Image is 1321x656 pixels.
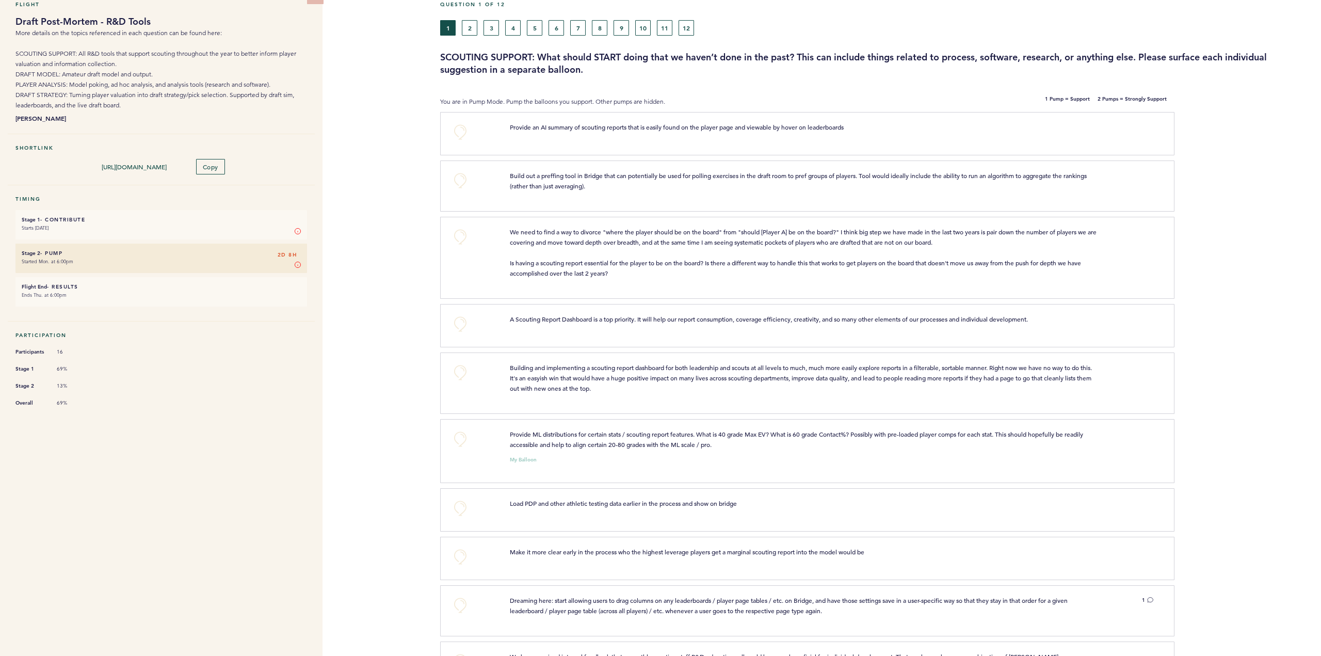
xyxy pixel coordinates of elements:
[462,20,477,36] button: 2
[15,113,307,123] b: [PERSON_NAME]
[1142,597,1145,603] span: 1
[484,20,499,36] button: 3
[1098,97,1167,107] b: 2 Pumps = Strongly Support
[440,1,1313,8] h5: Question 1 of 12
[549,20,564,36] button: 6
[15,1,307,8] h5: Flight
[57,382,88,390] span: 13%
[22,225,49,231] time: Starts [DATE]
[22,283,47,290] small: Flight End
[22,216,40,223] small: Stage 1
[510,123,844,131] span: Provide an AI summary of scouting reports that is easily found on the player page and viewable by...
[278,250,297,260] span: 2D 8H
[196,159,225,174] button: Copy
[510,596,1069,615] span: Dreaming here: start allowing users to drag columns on any leaderboards / player page tables / et...
[15,381,46,391] span: Stage 2
[510,548,864,556] span: Make it more clear early in the process who the highest leverage players get a marginal scouting ...
[1142,595,1153,605] button: 1
[203,163,218,171] span: Copy
[22,292,67,298] time: Ends Thu. at 6:00pm
[679,20,694,36] button: 12
[570,20,586,36] button: 7
[614,20,629,36] button: 9
[510,499,737,507] span: Load PDP and other athletic testing data earlier in the process and show on bridge
[57,348,88,356] span: 16
[510,363,1093,392] span: Building and implementing a scouting report dashboard for both leadership and scouts at all level...
[510,171,1088,190] span: Build out a preffing tool in Bridge that can potentially be used for polling exercises in the dra...
[22,250,40,257] small: Stage 2
[592,20,607,36] button: 8
[440,97,873,107] p: You are in Pump Mode. Pump the balloons you support. Other pumps are hidden.
[1045,97,1090,107] b: 1 Pump = Support
[57,399,88,407] span: 69%
[15,332,307,339] h5: Participation
[15,15,307,28] h1: Draft Post-Mortem - R&D Tools
[22,258,73,265] time: Started Mon. at 6:00pm
[22,216,301,223] h6: - Contribute
[505,20,521,36] button: 4
[527,20,542,36] button: 5
[15,398,46,408] span: Overall
[440,51,1313,76] h3: SCOUTING SUPPORT: What should START doing that we haven’t done in the past? This can include thin...
[15,196,307,202] h5: Timing
[440,20,456,36] button: 1
[635,20,651,36] button: 10
[15,29,296,109] span: More details on the topics referenced in each question can be found here: SCOUTING SUPPORT: All R...
[510,430,1085,449] span: Provide ML distributions for certain stats / scouting report features. What is 40 grade Max EV? W...
[22,250,301,257] h6: - Pump
[15,145,307,151] h5: Shortlink
[657,20,672,36] button: 11
[510,457,537,462] small: My Balloon
[22,283,301,290] h6: - Results
[57,365,88,373] span: 69%
[510,228,1098,277] span: We need to find a way to divorce "where the player should be on the board" from "should [Player A...
[15,347,46,357] span: Participants
[15,364,46,374] span: Stage 1
[510,315,1028,323] span: A Scouting Report Dashboard is a top priority. It will help our report consumption, coverage effi...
